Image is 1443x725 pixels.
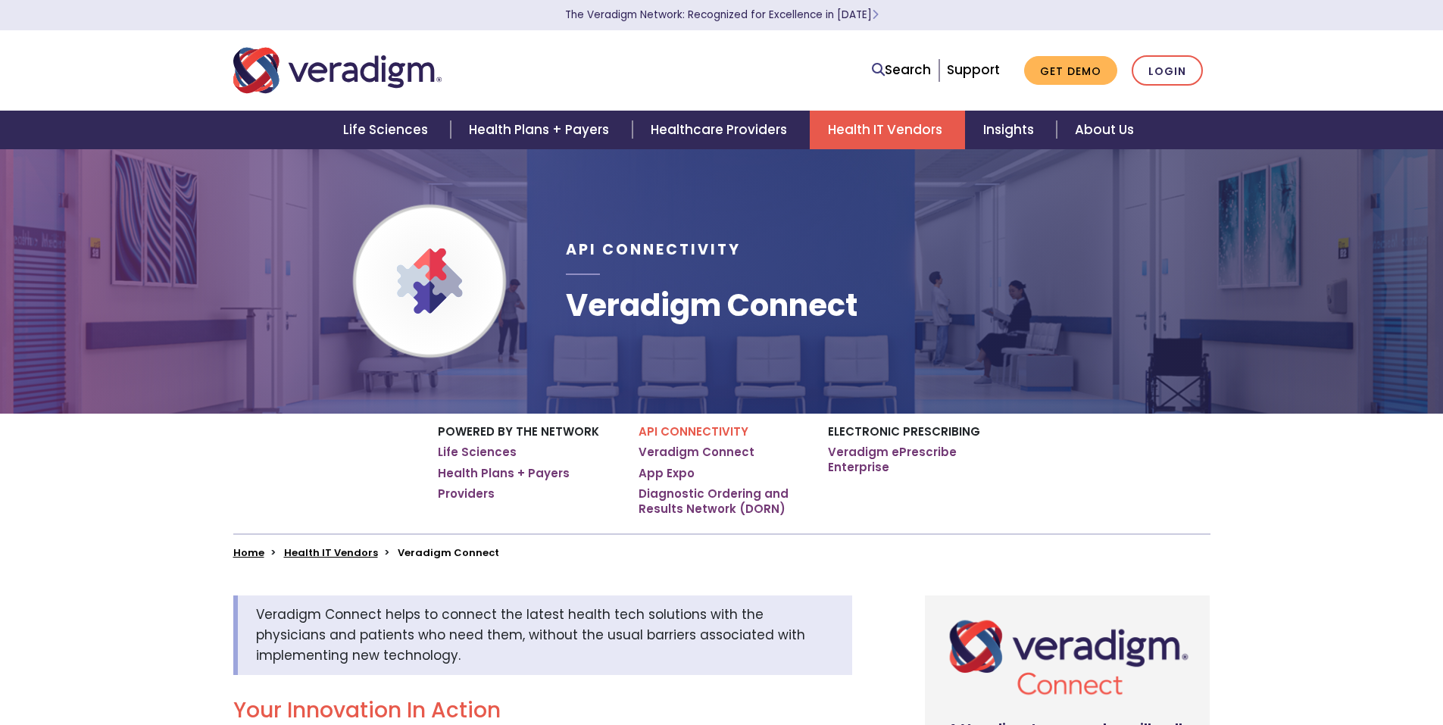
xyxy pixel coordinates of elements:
a: Diagnostic Ordering and Results Network (DORN) [639,486,805,516]
h2: Your Innovation In Action [233,698,852,723]
a: Get Demo [1024,56,1117,86]
a: Support [947,61,1000,79]
a: Home [233,545,264,560]
a: Search [872,60,931,80]
span: Veradigm Connect helps to connect the latest health tech solutions with the physicians and patien... [256,605,805,664]
a: Life Sciences [325,111,451,149]
span: API Connectivity [566,239,741,260]
a: Login [1132,55,1203,86]
a: Health IT Vendors [284,545,378,560]
a: App Expo [639,466,695,481]
h1: Veradigm Connect [566,287,857,323]
span: Learn More [872,8,879,22]
a: Health IT Vendors [810,111,965,149]
a: Insights [965,111,1057,149]
a: Health Plans + Payers [438,466,570,481]
a: Health Plans + Payers [451,111,632,149]
a: The Veradigm Network: Recognized for Excellence in [DATE]Learn More [565,8,879,22]
a: Healthcare Providers [632,111,810,149]
img: Veradigm logo [233,45,442,95]
a: Veradigm Connect [639,445,754,460]
img: Veradigm Connect [937,608,1198,707]
a: Life Sciences [438,445,517,460]
a: About Us [1057,111,1152,149]
a: Providers [438,486,495,502]
a: Veradigm ePrescribe Enterprise [828,445,1006,474]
